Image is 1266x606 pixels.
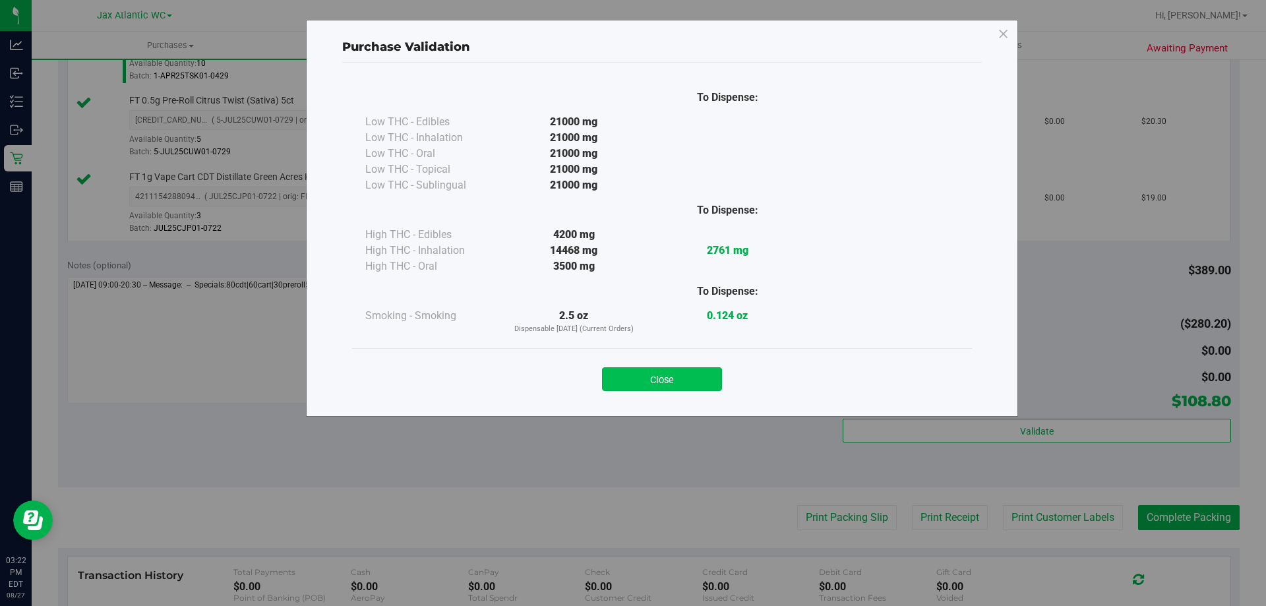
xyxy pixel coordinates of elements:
[365,146,497,162] div: Low THC - Oral
[497,114,651,130] div: 21000 mg
[497,324,651,335] p: Dispensable [DATE] (Current Orders)
[497,227,651,243] div: 4200 mg
[365,308,497,324] div: Smoking - Smoking
[497,308,651,335] div: 2.5 oz
[365,130,497,146] div: Low THC - Inhalation
[707,309,748,322] strong: 0.124 oz
[365,177,497,193] div: Low THC - Sublingual
[497,258,651,274] div: 3500 mg
[602,367,722,391] button: Close
[365,162,497,177] div: Low THC - Topical
[497,177,651,193] div: 21000 mg
[13,500,53,540] iframe: Resource center
[497,162,651,177] div: 21000 mg
[342,40,470,54] span: Purchase Validation
[365,227,497,243] div: High THC - Edibles
[707,244,748,257] strong: 2761 mg
[365,258,497,274] div: High THC - Oral
[651,90,804,106] div: To Dispense:
[651,202,804,218] div: To Dispense:
[651,284,804,299] div: To Dispense:
[497,243,651,258] div: 14468 mg
[497,130,651,146] div: 21000 mg
[365,243,497,258] div: High THC - Inhalation
[365,114,497,130] div: Low THC - Edibles
[497,146,651,162] div: 21000 mg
